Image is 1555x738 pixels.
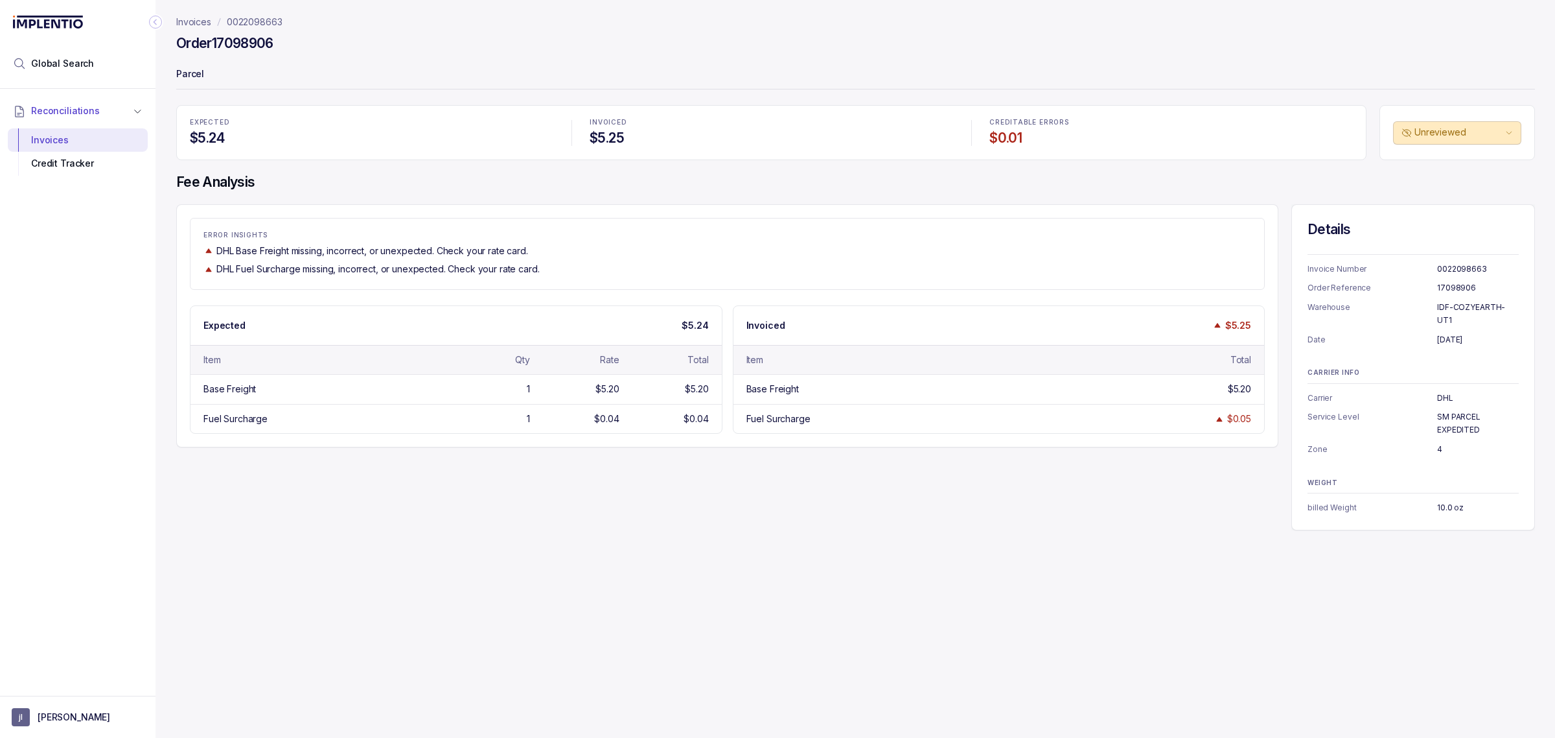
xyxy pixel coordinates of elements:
div: 1 [527,412,530,425]
div: Reconciliations [8,126,148,178]
p: Zone [1307,443,1437,456]
p: 10.0 oz [1437,501,1519,514]
p: Order Reference [1307,281,1437,294]
p: Warehouse [1307,301,1437,326]
div: Rate [600,353,619,366]
p: SM PARCEL EXPEDITED [1437,411,1519,436]
nav: breadcrumb [176,16,282,29]
div: $0.04 [684,412,708,425]
div: $5.20 [1228,383,1251,396]
p: CARRIER INFO [1307,369,1519,377]
img: trend image [203,265,214,274]
div: Item [746,353,763,366]
a: 0022098663 [227,16,282,29]
img: trend image [1214,414,1225,424]
div: $0.04 [594,412,619,425]
span: Global Search [31,57,94,70]
p: Expected [203,319,246,332]
h4: $0.01 [989,129,1353,147]
p: ERROR INSIGHTS [203,232,1251,239]
button: Reconciliations [8,97,148,125]
p: 17098906 [1437,281,1519,294]
p: [PERSON_NAME] [38,711,110,724]
p: CREDITABLE ERRORS [989,119,1353,126]
p: DHL [1437,392,1519,405]
p: DHL Base Freight missing, incorrect, or unexpected. Check your rate card. [216,244,528,257]
p: $5.25 [1225,319,1251,332]
div: $0.05 [1227,412,1251,425]
h4: Order 17098906 [176,34,273,53]
p: Carrier [1307,392,1437,405]
p: Unreviewed [1414,126,1503,139]
p: 4 [1437,443,1519,456]
h4: Fee Analysis [176,173,1535,191]
ul: Information Summary [1307,392,1519,456]
p: Date [1307,333,1437,346]
a: Invoices [176,16,211,29]
div: Invoices [18,128,137,152]
p: 0022098663 [1437,263,1519,276]
p: IDF-COZYEARTH-UT1 [1437,301,1519,326]
p: EXPECTED [190,119,553,126]
div: Base Freight [746,383,799,396]
ul: Information Summary [1307,501,1519,514]
div: Qty [515,353,530,366]
p: Service Level [1307,411,1437,436]
div: $5.20 [685,383,708,396]
span: User initials [12,708,30,726]
img: trend image [1212,320,1223,330]
h4: $5.24 [190,129,553,147]
p: Invoice Number [1307,263,1437,276]
div: Base Freight [203,383,256,396]
div: $5.20 [595,383,619,396]
p: INVOICED [590,119,953,126]
p: DHL Fuel Surcharge missing, incorrect, or unexpected. Check your rate card. [216,263,540,276]
div: Total [687,353,708,366]
div: Total [1230,353,1251,366]
div: Collapse Icon [148,14,163,30]
p: WEIGHT [1307,479,1519,487]
button: Unreviewed [1393,121,1521,145]
h4: $5.25 [590,129,953,147]
span: Reconciliations [31,104,100,117]
div: Item [203,353,220,366]
p: [DATE] [1437,333,1519,346]
div: Credit Tracker [18,152,137,175]
h4: Details [1307,220,1519,239]
div: Fuel Surcharge [746,412,811,425]
p: Parcel [176,62,1535,88]
div: 1 [527,383,530,396]
ul: Information Summary [1307,263,1519,346]
p: $5.24 [682,319,708,332]
p: billed Weight [1307,501,1437,514]
button: User initials[PERSON_NAME] [12,708,144,726]
img: trend image [203,246,214,256]
div: Fuel Surcharge [203,412,268,425]
p: Invoiced [746,319,785,332]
